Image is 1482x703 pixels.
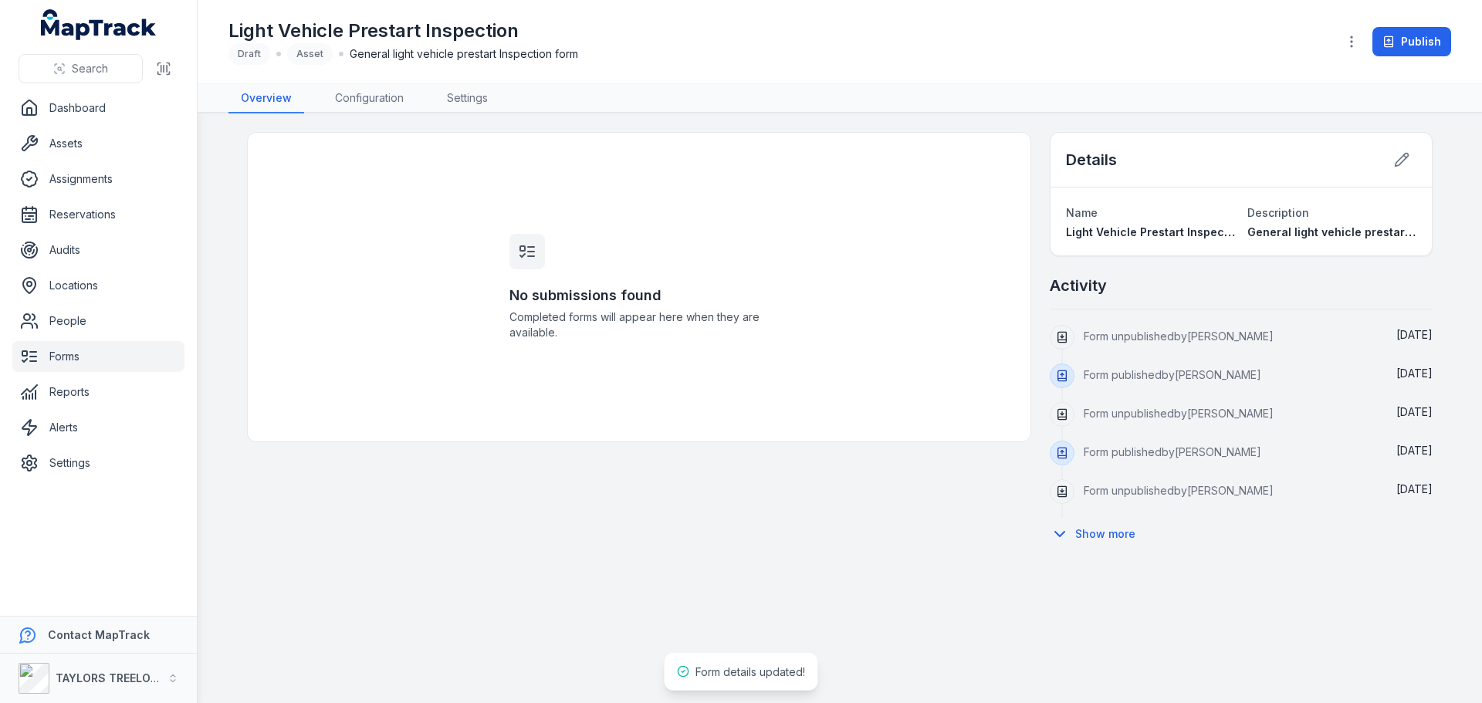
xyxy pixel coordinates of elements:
a: Configuration [323,84,416,113]
h2: Activity [1050,275,1107,296]
span: Completed forms will appear here when they are available. [509,309,769,340]
h1: Light Vehicle Prestart Inspection [228,19,578,43]
a: Audits [12,235,184,265]
span: Description [1247,206,1309,219]
button: Publish [1372,27,1451,56]
a: Locations [12,270,184,301]
a: Assignments [12,164,184,194]
a: Reports [12,377,184,407]
span: Form published by [PERSON_NAME] [1084,368,1261,381]
span: [DATE] [1396,482,1433,495]
a: Reservations [12,199,184,230]
h2: Details [1066,149,1117,171]
time: 01/09/2025, 11:12:26 am [1396,405,1433,418]
strong: Contact MapTrack [48,628,150,641]
time: 01/09/2025, 11:49:56 am [1396,367,1433,380]
h3: No submissions found [509,285,769,306]
span: Form unpublished by [PERSON_NAME] [1084,407,1274,420]
a: People [12,306,184,336]
a: Dashboard [12,93,184,123]
span: Name [1066,206,1098,219]
span: [DATE] [1396,328,1433,341]
button: Show more [1050,518,1145,550]
strong: TAYLORS TREELOPPING [56,671,184,684]
a: Forms [12,341,184,372]
time: 01/09/2025, 12:40:48 pm [1396,328,1433,341]
span: [DATE] [1396,405,1433,418]
a: Alerts [12,412,184,443]
time: 14/07/2025, 3:28:04 pm [1396,482,1433,495]
div: Draft [228,43,270,65]
span: Form published by [PERSON_NAME] [1084,445,1261,458]
span: [DATE] [1396,444,1433,457]
span: General light vehicle prestart Inspection form [350,46,578,62]
a: Settings [435,84,500,113]
div: Asset [287,43,333,65]
span: Form unpublished by [PERSON_NAME] [1084,484,1274,497]
span: [DATE] [1396,367,1433,380]
time: 14/07/2025, 3:48:05 pm [1396,444,1433,457]
a: Assets [12,128,184,159]
span: Light Vehicle Prestart Inspection [1066,225,1245,238]
a: Overview [228,84,304,113]
span: Form unpublished by [PERSON_NAME] [1084,330,1274,343]
a: MapTrack [41,9,157,40]
a: Settings [12,448,184,478]
button: Search [19,54,143,83]
span: Search [72,61,108,76]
